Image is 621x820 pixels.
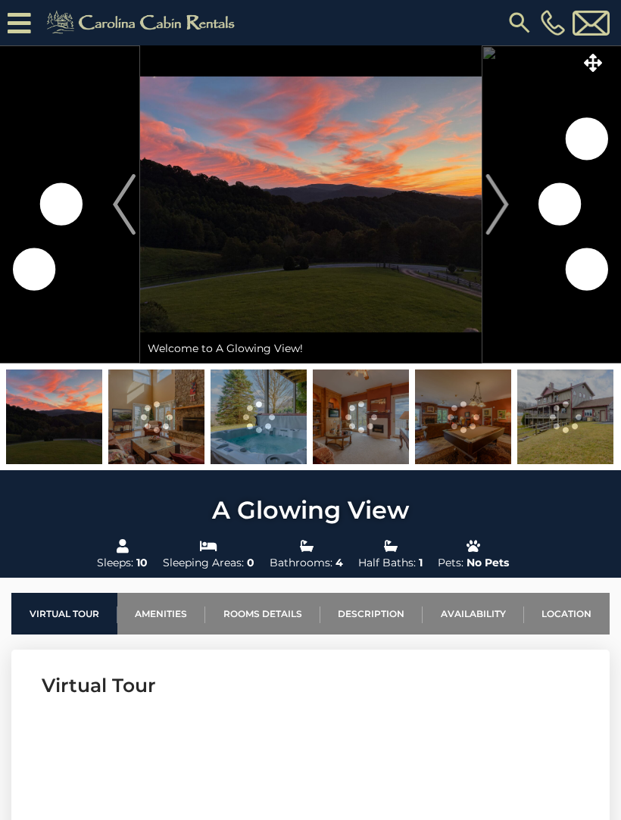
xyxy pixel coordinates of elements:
[42,672,579,699] h3: Virtual Tour
[524,593,610,634] a: Location
[423,593,524,634] a: Availability
[537,10,569,36] a: [PHONE_NUMBER]
[482,45,513,363] button: Next
[211,369,307,464] img: 163274610
[485,174,508,235] img: arrow
[11,593,117,634] a: Virtual Tour
[320,593,423,634] a: Description
[313,369,409,464] img: 163274653
[205,593,320,634] a: Rooms Details
[113,174,136,235] img: arrow
[6,369,102,464] img: 169213095
[506,9,533,36] img: search-regular.svg
[108,369,204,464] img: 163274624
[140,333,482,363] div: Welcome to A Glowing View!
[517,369,613,464] img: 163274611
[117,593,206,634] a: Amenities
[415,369,511,464] img: 163274626
[109,45,140,363] button: Previous
[39,8,248,38] img: Khaki-logo.png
